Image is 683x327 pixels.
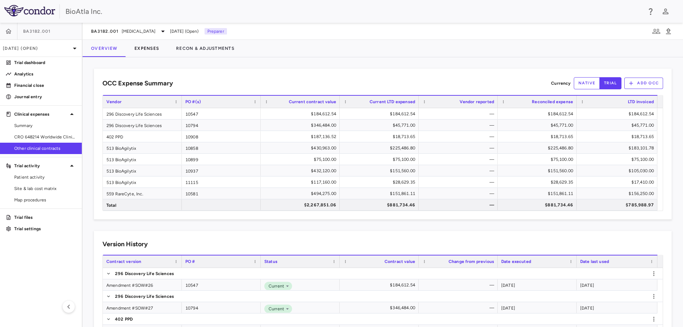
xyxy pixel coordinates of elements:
[504,120,573,131] div: $45,771.00
[170,28,199,35] span: [DATE] (Open)
[103,142,182,153] div: 513 BioAgilytix
[425,120,494,131] div: —
[574,77,600,89] button: native
[425,188,494,199] div: —
[425,154,494,165] div: —
[103,199,182,210] div: Total
[370,99,415,104] span: Current LTD expensed
[126,40,168,57] button: Expenses
[182,108,261,119] div: 10547
[14,174,76,180] span: Patient activity
[583,199,654,211] div: $785,988.97
[267,165,336,176] div: $432,120.00
[583,188,654,199] div: $156,250.00
[182,188,261,199] div: 10581
[498,302,577,313] div: [DATE]
[583,120,654,131] div: $45,771.00
[267,108,336,120] div: $184,612.54
[23,28,51,34] span: BA3182.001
[182,176,261,188] div: 11115
[532,99,573,104] span: Reconciled expense
[115,270,174,277] p: 296 Discovery Life Sciences
[103,176,182,188] div: 513 BioAgilytix
[267,176,336,188] div: $117,160.00
[583,176,654,188] div: $17,410.00
[504,188,573,199] div: $151,861.11
[14,71,76,77] p: Analytics
[205,28,227,35] p: Preparer
[346,120,415,131] div: $45,771.00
[266,306,284,312] span: Current
[103,165,182,176] div: 513 BioAgilytix
[103,302,182,313] div: Amendment #SOW#27
[628,99,654,104] span: LTD invoiced
[264,259,277,264] span: Status
[14,226,76,232] p: Trial settings
[425,165,494,176] div: —
[504,142,573,154] div: $225,486.80
[182,142,261,153] div: 10858
[103,154,182,165] div: 513 BioAgilytix
[102,79,173,88] h6: OCC Expense Summary
[182,131,261,142] div: 10908
[14,82,76,89] p: Financial close
[346,131,415,142] div: $18,713.65
[106,259,141,264] span: Contract version
[185,99,201,104] span: PO #(s)
[346,142,415,154] div: $225,486.80
[504,108,573,120] div: $184,612.54
[168,40,243,57] button: Recon & Adjustments
[577,279,657,290] div: [DATE]
[580,259,609,264] span: Date last used
[122,28,156,35] span: [MEDICAL_DATA]
[267,142,336,154] div: $430,963.00
[182,279,261,290] div: 10547
[346,279,415,291] div: $184,612.54
[346,302,415,313] div: $346,484.00
[14,111,68,117] p: Clinical expenses
[346,165,415,176] div: $151,560.00
[14,214,76,221] p: Trial files
[449,259,494,264] span: Change from previous
[346,199,415,211] div: $881,734.46
[14,163,68,169] p: Trial activity
[425,199,494,211] div: —
[267,188,336,199] div: $494,275.00
[583,131,654,142] div: $18,713.65
[267,199,336,211] div: $2,267,851.06
[182,165,261,176] div: 10937
[4,5,55,16] img: logo-full-SnFGN8VE.png
[103,188,182,199] div: 559 RareCyte, Inc.
[14,134,76,140] span: CRO 648214 Worldwide Clinical Trials Holdings, Inc.
[91,28,119,34] span: BA3182.001
[14,59,76,66] p: Trial dashboard
[14,145,76,152] span: Other clinical contracts
[115,293,174,300] p: 296 Discovery Life Sciences
[577,302,657,313] div: [DATE]
[266,283,284,289] span: Current
[385,259,415,264] span: Contract value
[504,176,573,188] div: $28,629.35
[425,279,494,291] div: —
[65,6,642,17] div: BioAtla Inc.
[267,154,336,165] div: $75,100.00
[504,199,573,211] div: $881,734.46
[501,259,531,264] span: Date executed
[14,197,76,203] span: Map procedures
[14,185,76,192] span: Site & lab cost matrix
[583,108,654,120] div: $184,612.54
[267,120,336,131] div: $346,484.00
[583,142,654,154] div: $183,101.78
[504,154,573,165] div: $75,100.00
[289,99,336,104] span: Current contract value
[83,40,126,57] button: Overview
[182,120,261,131] div: 10794
[185,259,195,264] span: PO #
[425,108,494,120] div: —
[425,176,494,188] div: —
[425,142,494,154] div: —
[460,99,494,104] span: Vendor reported
[103,108,182,119] div: 296 Discovery Life Sciences
[599,77,621,89] button: trial
[103,120,182,131] div: 296 Discovery Life Sciences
